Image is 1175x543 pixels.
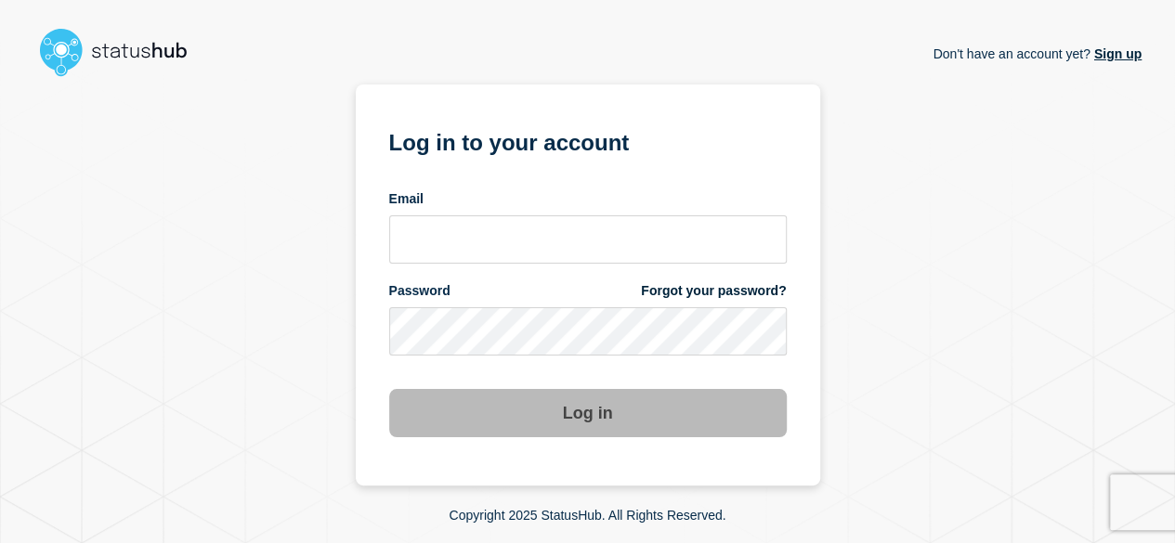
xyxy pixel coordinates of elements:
[389,190,424,208] span: Email
[449,508,725,523] p: Copyright 2025 StatusHub. All Rights Reserved.
[389,123,787,158] h1: Log in to your account
[33,22,210,82] img: StatusHub logo
[389,215,787,264] input: email input
[389,307,787,356] input: password input
[1090,46,1142,61] a: Sign up
[389,389,787,437] button: Log in
[641,282,786,300] a: Forgot your password?
[389,282,450,300] span: Password
[933,32,1142,76] p: Don't have an account yet?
